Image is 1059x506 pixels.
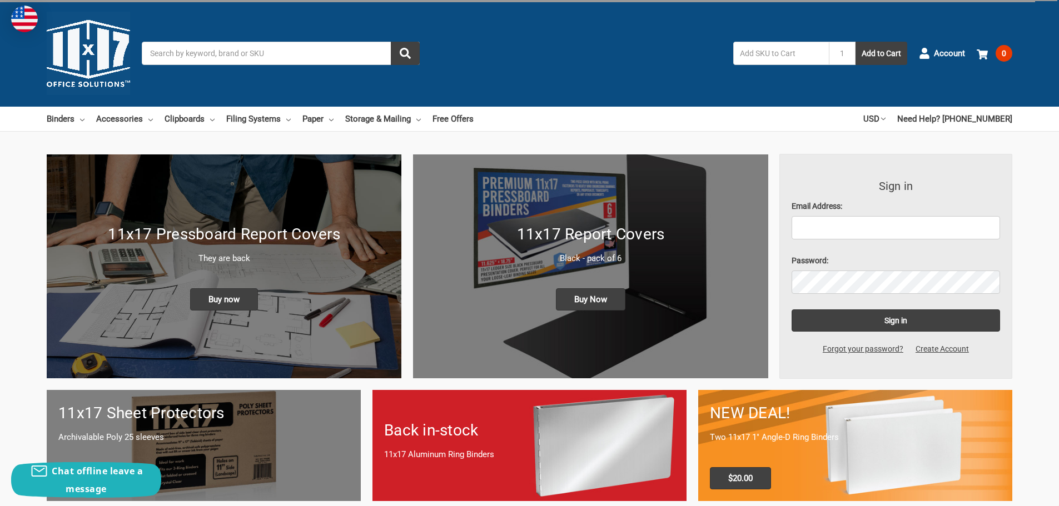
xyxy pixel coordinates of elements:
h1: 11x17 Report Covers [425,223,756,246]
h1: 11x17 Sheet Protectors [58,402,349,425]
button: Add to Cart [856,42,907,65]
span: $20.00 [710,467,771,489]
span: 0 [996,45,1012,62]
a: Back in-stock 11x17 Aluminum Ring Binders [372,390,687,500]
h1: 11x17 Pressboard Report Covers [58,223,390,246]
a: Storage & Mailing [345,107,421,131]
a: 11x17 Binder 2-pack only $20.00 NEW DEAL! Two 11x17 1" Angle-D Ring Binders $20.00 [698,390,1012,500]
span: Chat offline leave a message [52,465,143,495]
p: 11x17 Aluminum Ring Binders [384,448,675,461]
img: New 11x17 Pressboard Binders [47,154,401,378]
p: They are back [58,252,390,265]
span: Account [934,47,965,60]
button: Chat offline leave a message [11,462,161,498]
a: Account [919,39,965,68]
input: Sign in [792,309,1001,332]
h1: Back in-stock [384,419,675,442]
p: Two 11x17 1" Angle-D Ring Binders [710,431,1001,444]
a: Clipboards [165,107,215,131]
a: Filing Systems [226,107,291,131]
a: Accessories [96,107,153,131]
p: Archivalable Poly 25 sleeves [58,431,349,444]
a: Free Offers [432,107,474,131]
label: Email Address: [792,201,1001,212]
p: Black - pack of 6 [425,252,756,265]
a: Paper [302,107,334,131]
a: New 11x17 Pressboard Binders 11x17 Pressboard Report Covers They are back Buy now [47,154,401,378]
a: 11x17 Report Covers 11x17 Report Covers Black - pack of 6 Buy Now [413,154,768,378]
span: Buy now [190,288,258,310]
img: 11x17 Report Covers [413,154,768,378]
a: Binders [47,107,84,131]
label: Password: [792,255,1001,267]
h1: NEW DEAL! [710,402,1001,425]
input: Add SKU to Cart [733,42,829,65]
h3: Sign in [792,178,1001,194]
a: Need Help? [PHONE_NUMBER] [897,107,1012,131]
img: 11x17.com [47,12,130,95]
a: Forgot your password? [817,343,909,355]
span: Buy Now [556,288,625,310]
a: 0 [977,39,1012,68]
img: duty and tax information for United States [11,6,38,32]
input: Search by keyword, brand or SKU [142,42,420,65]
a: Create Account [909,343,975,355]
a: 11x17 sheet protectors 11x17 Sheet Protectors Archivalable Poly 25 sleeves Buy Now [47,390,361,500]
a: USD [863,107,886,131]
